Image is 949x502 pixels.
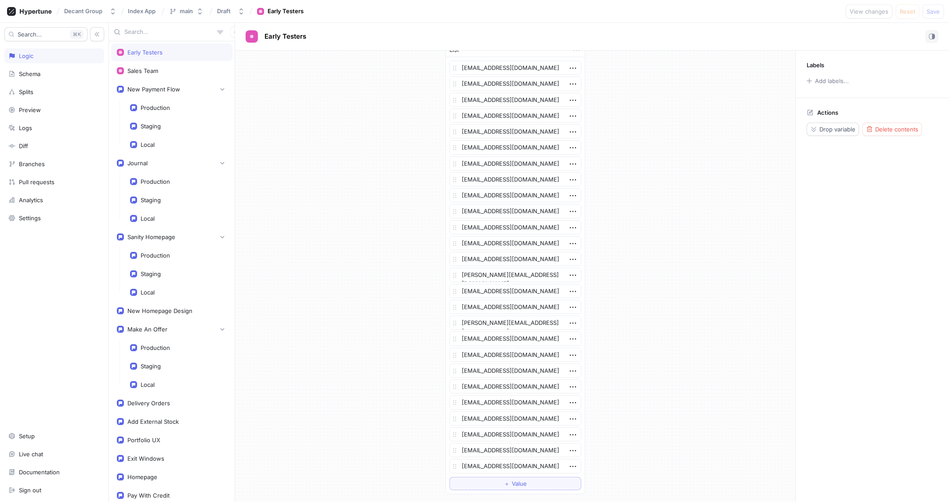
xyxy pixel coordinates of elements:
[141,178,170,185] div: Production
[804,75,851,87] button: Add labels...
[504,481,510,486] span: ＋
[127,473,157,480] div: Homepage
[127,455,164,462] div: Exit Windows
[18,32,42,37] span: Search...
[449,61,581,75] textarea: [EMAIL_ADDRESS][DOMAIN_NAME]
[19,88,33,95] div: Splits
[449,76,581,91] textarea: [EMAIL_ADDRESS][DOMAIN_NAME]
[449,364,581,378] textarea: [EMAIL_ADDRESS][DOMAIN_NAME]
[449,220,581,234] textarea: [EMAIL_ADDRESS][DOMAIN_NAME]
[141,215,155,222] div: Local
[815,78,849,84] div: Add labels...
[449,395,581,409] textarea: [EMAIL_ADDRESS][DOMAIN_NAME]
[449,427,581,441] textarea: [EMAIL_ADDRESS][DOMAIN_NAME]
[166,4,207,18] button: main
[19,487,41,494] div: Sign out
[819,127,855,132] span: Drop variable
[449,443,581,457] textarea: [EMAIL_ADDRESS][DOMAIN_NAME]
[19,160,45,167] div: Branches
[449,284,581,298] textarea: [EMAIL_ADDRESS][DOMAIN_NAME]
[19,433,35,440] div: Setup
[19,196,43,204] div: Analytics
[127,86,180,93] div: New Payment Flow
[141,123,161,130] div: Staging
[4,465,104,480] a: Documentation
[141,381,155,388] div: Local
[449,109,581,123] textarea: [EMAIL_ADDRESS][DOMAIN_NAME]
[19,215,41,222] div: Settings
[900,9,915,14] span: Reset
[141,363,161,370] div: Staging
[19,124,32,131] div: Logs
[449,172,581,186] textarea: [EMAIL_ADDRESS][DOMAIN_NAME]
[817,109,838,116] p: Actions
[141,252,170,259] div: Production
[449,331,581,346] textarea: [EMAIL_ADDRESS][DOMAIN_NAME]
[19,106,41,113] div: Preview
[61,4,120,18] button: Decant Group
[141,141,155,148] div: Local
[141,344,170,351] div: Production
[141,104,170,111] div: Production
[449,379,581,393] textarea: [EMAIL_ADDRESS][DOMAIN_NAME]
[64,7,102,15] div: Decant Group
[141,289,155,296] div: Local
[449,411,581,426] textarea: [EMAIL_ADDRESS][DOMAIN_NAME]
[214,4,248,18] button: Draft
[846,4,892,18] button: View changes
[127,233,175,240] div: Sanity Homepage
[180,7,193,15] div: main
[141,196,161,204] div: Staging
[264,33,306,40] span: Early Testers
[127,49,163,56] div: Early Testers
[449,93,581,107] textarea: [EMAIL_ADDRESS][DOMAIN_NAME]
[217,7,231,15] div: Draft
[19,52,33,59] div: Logic
[124,28,214,36] input: Search...
[449,459,581,473] textarea: [EMAIL_ADDRESS][DOMAIN_NAME]
[449,252,581,266] textarea: [EMAIL_ADDRESS][DOMAIN_NAME]
[807,123,859,136] button: Drop variable
[449,477,581,490] button: ＋Value
[128,8,156,14] span: Index App
[923,4,944,18] button: Save
[449,316,581,330] textarea: [PERSON_NAME][EMAIL_ADDRESS][DOMAIN_NAME]
[449,188,581,202] textarea: [EMAIL_ADDRESS][DOMAIN_NAME]
[19,451,43,458] div: Live chat
[449,268,581,282] textarea: [PERSON_NAME][EMAIL_ADDRESS][DOMAIN_NAME]
[70,30,83,39] div: K
[850,9,888,14] span: View changes
[268,7,304,16] div: Early Testers
[19,142,28,149] div: Diff
[4,27,87,41] button: Search...K
[449,124,581,138] textarea: [EMAIL_ADDRESS][DOMAIN_NAME]
[127,400,170,407] div: Delivery Orders
[127,418,179,425] div: Add External Stock
[127,307,192,314] div: New Homepage Design
[127,437,160,444] div: Portfolio UX
[807,62,824,69] p: Labels
[449,140,581,154] textarea: [EMAIL_ADDRESS][DOMAIN_NAME]
[127,160,148,167] div: Journal
[449,300,581,314] textarea: [EMAIL_ADDRESS][DOMAIN_NAME]
[19,178,54,186] div: Pull requests
[512,481,527,486] span: Value
[127,326,167,333] div: Make An Offer
[127,492,170,499] div: Pay With Credit
[19,469,60,476] div: Documentation
[875,127,918,132] span: Delete contents
[141,270,161,277] div: Staging
[449,236,581,250] textarea: [EMAIL_ADDRESS][DOMAIN_NAME]
[862,123,922,136] button: Delete contents
[896,4,919,18] button: Reset
[19,70,40,77] div: Schema
[449,156,581,171] textarea: [EMAIL_ADDRESS][DOMAIN_NAME]
[449,348,581,362] textarea: [EMAIL_ADDRESS][DOMAIN_NAME]
[449,204,581,218] textarea: [EMAIL_ADDRESS][DOMAIN_NAME]
[127,67,158,74] div: Sales Team
[927,9,940,14] span: Save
